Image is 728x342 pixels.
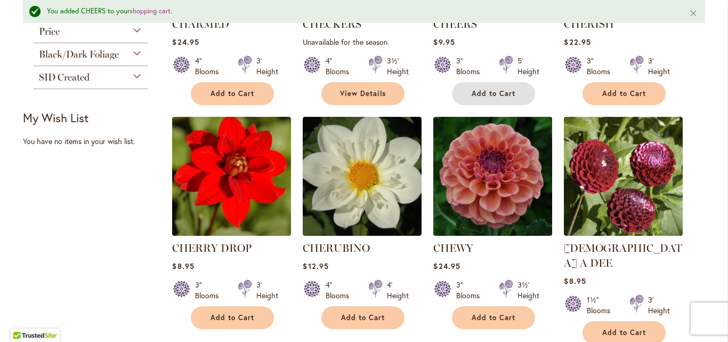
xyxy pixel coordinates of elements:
[517,55,539,77] div: 5' Height
[433,37,455,47] span: $9.95
[517,280,539,301] div: 3½' Height
[172,242,252,254] a: CHERRY DROP
[456,55,486,77] div: 3" Blooms
[303,242,370,254] a: CHERUBINO
[326,55,355,77] div: 4" Blooms
[211,89,254,98] span: Add to Cart
[433,261,460,271] span: $24.95
[564,242,682,269] a: [DEMOGRAPHIC_DATA] A DEE
[564,37,591,47] span: $22.95
[172,261,194,271] span: $8.95
[130,6,171,15] a: shopping cart
[472,313,515,322] span: Add to Cart
[340,89,386,98] span: View Details
[191,82,274,105] button: Add to Cart
[564,117,683,236] img: CHICK A DEE
[39,49,119,60] span: Black/Dark Foliage
[303,228,422,238] a: CHERUBINO
[321,82,405,105] a: View Details
[326,280,355,301] div: 4" Blooms
[172,18,229,30] a: CHARMED
[39,71,90,83] span: SID Created
[431,114,555,238] img: CHEWY
[8,304,38,334] iframe: Launch Accessibility Center
[172,117,291,236] img: CHERRY DROP
[452,82,535,105] button: Add to Cart
[341,313,385,322] span: Add to Cart
[387,280,409,301] div: 4' Height
[303,18,361,30] a: CHECKERS
[195,280,225,301] div: 3" Blooms
[23,136,165,147] div: You have no items in your wish list.
[387,55,409,77] div: 3½' Height
[472,89,515,98] span: Add to Cart
[303,37,422,47] p: Unavailable for the season
[587,55,617,77] div: 3" Blooms
[256,280,278,301] div: 3' Height
[452,306,535,329] button: Add to Cart
[564,228,683,238] a: CHICK A DEE
[433,242,473,254] a: CHEWY
[39,26,60,37] span: Price
[47,6,673,17] div: You added CHEERS to your .
[23,110,88,125] strong: My Wish List
[564,18,614,30] a: CHERISH
[587,295,617,316] div: 1½" Blooms
[583,82,666,105] button: Add to Cart
[172,228,291,238] a: CHERRY DROP
[602,328,646,337] span: Add to Cart
[191,306,274,329] button: Add to Cart
[433,228,552,238] a: CHEWY
[648,295,670,316] div: 3' Height
[648,55,670,77] div: 3' Height
[321,306,405,329] button: Add to Cart
[211,313,254,322] span: Add to Cart
[456,280,486,301] div: 3" Blooms
[433,18,477,30] a: CHEERS
[602,89,646,98] span: Add to Cart
[303,117,422,236] img: CHERUBINO
[303,261,328,271] span: $12.95
[172,37,199,47] span: $24.95
[195,55,225,77] div: 4" Blooms
[256,55,278,77] div: 3' Height
[564,276,586,286] span: $8.95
